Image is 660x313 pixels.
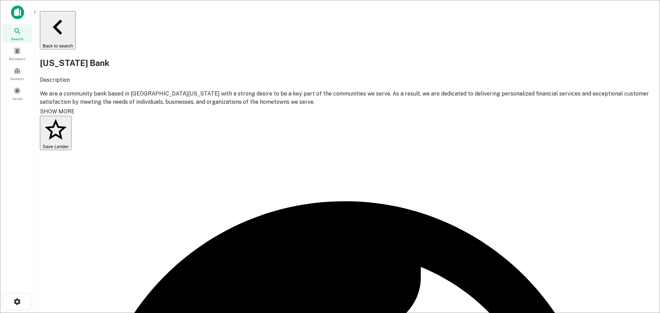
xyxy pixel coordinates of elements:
[9,56,25,62] span: Borrowers
[40,108,75,115] span: SHOW MORE
[40,11,76,49] button: Back to search
[40,57,649,69] h2: [US_STATE] Bank
[40,90,649,106] p: We are a community bank based in [GEOGRAPHIC_DATA][US_STATE] with a strong desire to be a key par...
[11,5,24,19] img: capitalize-icon.png
[10,76,24,81] span: Contacts
[40,77,70,83] span: Description
[12,96,22,101] span: Saved
[626,258,660,291] iframe: Chat Widget
[40,116,71,150] button: Save Lender
[11,36,23,42] span: Search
